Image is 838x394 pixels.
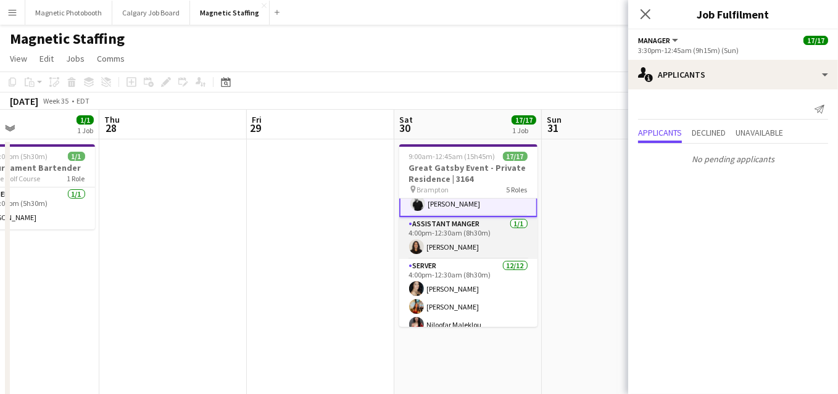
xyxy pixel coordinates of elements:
span: 28 [102,121,120,135]
a: Edit [35,51,59,67]
span: 31 [545,121,562,135]
a: View [5,51,32,67]
span: 1/1 [68,152,85,161]
button: Magnetic Staffing [190,1,270,25]
span: Week 35 [41,96,72,105]
span: Comms [97,53,125,64]
h1: Magnetic Staffing [10,30,125,48]
span: 29 [250,121,262,135]
span: Applicants [638,128,682,137]
button: Manager [638,36,680,45]
div: 1 Job [77,126,93,135]
span: 9:00am-12:45am (15h45m) (Sun) [409,152,503,161]
div: Applicants [628,60,838,89]
div: 1 Job [512,126,536,135]
span: View [10,53,27,64]
span: 1 Role [67,174,85,183]
span: Manager [638,36,670,45]
p: No pending applicants [628,149,838,170]
h3: Great Gatsby Event - Private Residence | 3164 [399,162,537,184]
span: Thu [104,114,120,125]
span: 1/1 [77,115,94,125]
app-card-role: Assistant Manger1/14:00pm-12:30am (8h30m)[PERSON_NAME] [399,217,537,259]
span: Fri [252,114,262,125]
span: Jobs [66,53,85,64]
a: Comms [92,51,130,67]
div: [DATE] [10,95,38,107]
span: 30 [397,121,413,135]
span: Sat [399,114,413,125]
button: Calgary Job Board [112,1,190,25]
span: 17/17 [512,115,536,125]
span: 17/17 [803,36,828,45]
span: Brampton [417,185,449,194]
h3: Job Fulfilment [628,6,838,22]
span: 5 Roles [507,185,528,194]
a: Jobs [61,51,89,67]
div: 3:30pm-12:45am (9h15m) (Sun) [638,46,828,55]
span: Unavailable [736,128,783,137]
span: Sun [547,114,562,125]
span: Edit [39,53,54,64]
span: 17/17 [503,152,528,161]
div: EDT [77,96,89,105]
app-job-card: 9:00am-12:45am (15h45m) (Sun)17/17Great Gatsby Event - Private Residence | 3164 Brampton5 Roles[P... [399,144,537,327]
button: Magnetic Photobooth [25,1,112,25]
span: Declined [692,128,726,137]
